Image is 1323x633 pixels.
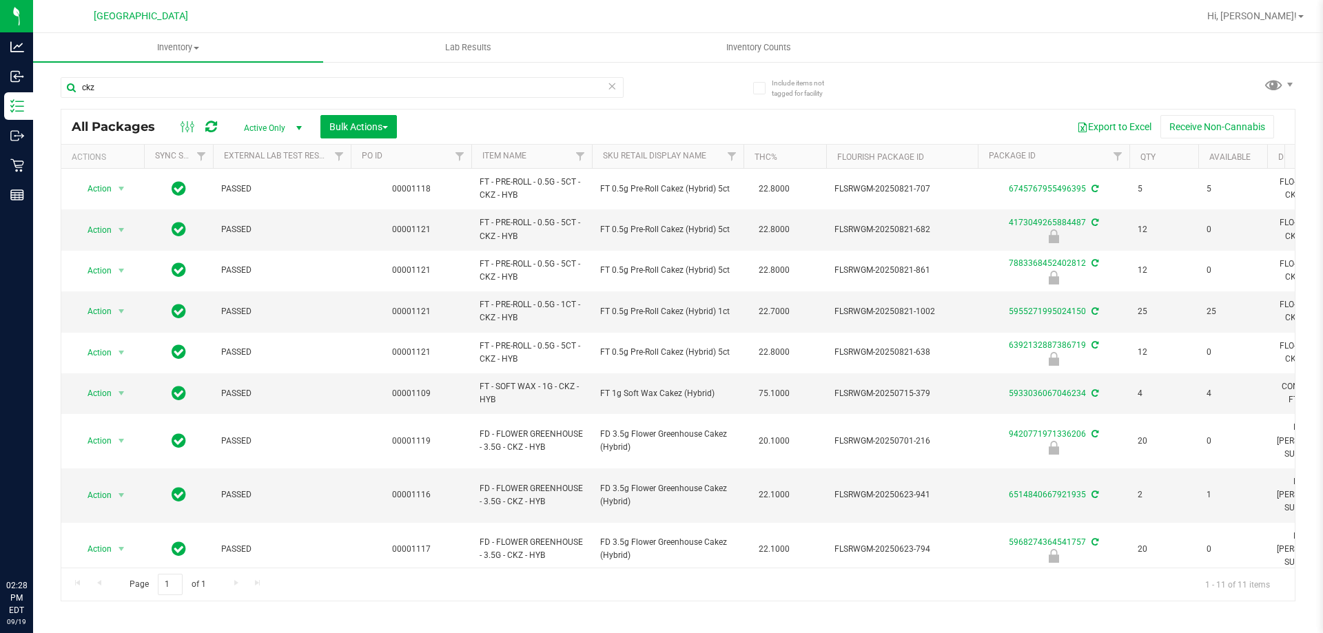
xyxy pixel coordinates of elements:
[1138,264,1190,277] span: 12
[172,485,186,504] span: In Sync
[224,151,332,160] a: External Lab Test Result
[752,539,797,559] span: 22.1000
[75,539,112,559] span: Action
[1207,223,1259,236] span: 0
[75,302,112,321] span: Action
[392,225,431,234] a: 00001121
[190,145,213,168] a: Filter
[72,152,139,162] div: Actions
[752,302,797,322] span: 22.7000
[392,544,431,554] a: 00001117
[834,264,970,277] span: FLSRWGM-20250821-861
[113,343,130,362] span: select
[752,384,797,404] span: 75.1000
[1138,305,1190,318] span: 25
[10,129,24,143] inline-svg: Outbound
[221,305,342,318] span: PASSED
[328,145,351,168] a: Filter
[834,543,970,556] span: FLSRWGM-20250623-794
[427,41,510,54] span: Lab Results
[600,536,735,562] span: FD 3.5g Flower Greenhouse Cakez (Hybrid)
[834,183,970,196] span: FLSRWGM-20250821-707
[834,435,970,448] span: FLSRWGM-20250701-216
[113,384,130,403] span: select
[1207,183,1259,196] span: 5
[61,77,624,98] input: Search Package ID, Item Name, SKU, Lot or Part Number...
[1160,115,1274,138] button: Receive Non-Cannabis
[1089,537,1098,547] span: Sync from Compliance System
[221,264,342,277] span: PASSED
[1068,115,1160,138] button: Export to Excel
[172,384,186,403] span: In Sync
[158,574,183,595] input: 1
[1107,145,1129,168] a: Filter
[75,486,112,505] span: Action
[392,347,431,357] a: 00001121
[75,261,112,280] span: Action
[1140,152,1156,162] a: Qty
[600,183,735,196] span: FT 0.5g Pre-Roll Cakez (Hybrid) 5ct
[33,33,323,62] a: Inventory
[480,482,584,508] span: FD - FLOWER GREENHOUSE - 3.5G - CKZ - HYB
[1207,346,1259,359] span: 0
[1207,435,1259,448] span: 0
[1138,488,1190,501] span: 2
[113,431,130,450] span: select
[172,179,186,198] span: In Sync
[172,220,186,239] span: In Sync
[6,616,27,627] p: 09/19
[1089,388,1098,398] span: Sync from Compliance System
[752,260,797,280] span: 22.8000
[10,70,24,83] inline-svg: Inbound
[1009,388,1086,398] a: 5933036067046234
[834,305,970,318] span: FLSRWGM-20250821-1002
[221,488,342,501] span: PASSED
[1207,488,1259,501] span: 1
[837,152,924,162] a: Flourish Package ID
[1138,223,1190,236] span: 12
[449,145,471,168] a: Filter
[10,99,24,113] inline-svg: Inventory
[221,223,342,236] span: PASSED
[772,78,841,98] span: Include items not tagged for facility
[75,384,112,403] span: Action
[976,352,1131,366] div: Newly Received
[1089,258,1098,268] span: Sync from Compliance System
[834,346,970,359] span: FLSRWGM-20250821-638
[1089,490,1098,499] span: Sync from Compliance System
[118,574,217,595] span: Page of 1
[752,220,797,240] span: 22.8000
[752,431,797,451] span: 20.1000
[480,380,584,406] span: FT - SOFT WAX - 1G - CKZ - HYB
[976,271,1131,284] div: Newly Received
[480,216,584,242] span: FT - PRE-ROLL - 0.5G - 5CT - CKZ - HYB
[1089,218,1098,227] span: Sync from Compliance System
[10,158,24,172] inline-svg: Retail
[1138,435,1190,448] span: 20
[976,229,1131,243] div: Newly Received
[1207,305,1259,318] span: 25
[221,346,342,359] span: PASSED
[480,428,584,454] span: FD - FLOWER GREENHOUSE - 3.5G - CKZ - HYB
[755,152,777,162] a: THC%
[1009,218,1086,227] a: 4173049265884487
[392,490,431,499] a: 00001116
[221,183,342,196] span: PASSED
[1138,387,1190,400] span: 4
[1089,429,1098,439] span: Sync from Compliance System
[1138,543,1190,556] span: 20
[480,258,584,284] span: FT - PRE-ROLL - 0.5G - 5CT - CKZ - HYB
[320,115,397,138] button: Bulk Actions
[569,145,592,168] a: Filter
[362,151,382,160] a: PO ID
[113,220,130,240] span: select
[1207,10,1297,21] span: Hi, [PERSON_NAME]!
[480,340,584,366] span: FT - PRE-ROLL - 0.5G - 5CT - CKZ - HYB
[976,441,1131,455] div: Administrative Hold
[75,343,112,362] span: Action
[834,488,970,501] span: FLSRWGM-20250623-941
[834,223,970,236] span: FLSRWGM-20250821-682
[75,179,112,198] span: Action
[752,342,797,362] span: 22.8000
[1194,574,1281,594] span: 1 - 11 of 11 items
